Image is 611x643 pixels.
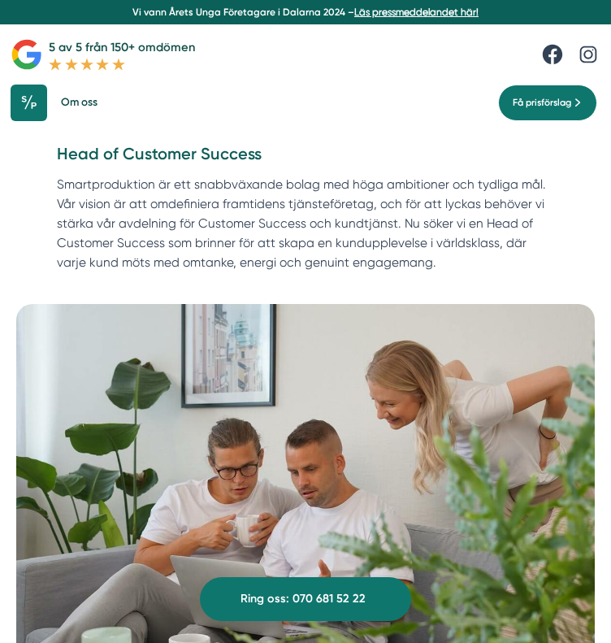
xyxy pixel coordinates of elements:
a: Ring oss: 070 681 52 22 [200,577,411,621]
a: Få prisförslag [498,85,597,121]
span: Få prisförslag [513,95,571,111]
a: Läs pressmeddelandet här! [354,7,479,18]
span: Ring oss: 070 681 52 22 [240,590,366,609]
a: Om oss [58,85,101,121]
p: 5 av 5 från 150+ omdömen [49,38,195,57]
h1: Head of Customer Success [57,143,554,176]
p: Smartproduktion är ett snabbväxande bolag med höga ambitioner och tydliga mål. Vår vision är att ... [57,176,554,280]
p: Vi vann Årets Unga Företagare i Dalarna 2024 – [6,6,606,20]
